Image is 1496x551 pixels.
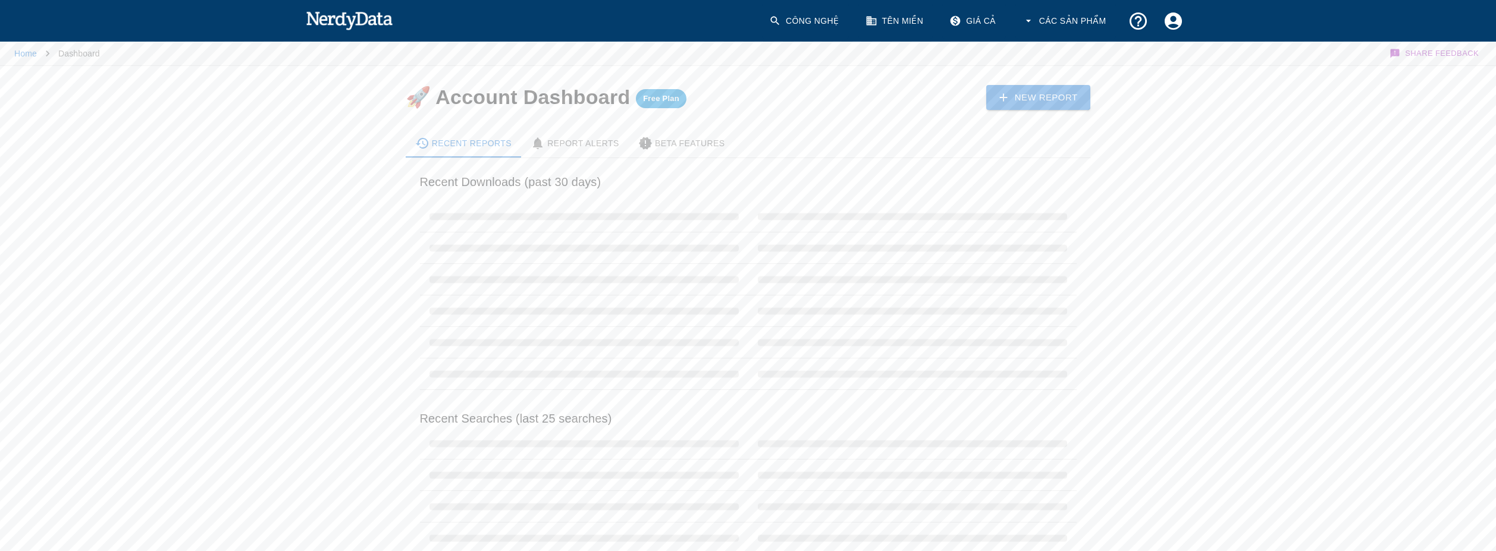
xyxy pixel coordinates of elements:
[986,85,1091,110] a: New Report
[882,16,924,26] font: Tên miền
[531,136,619,150] div: Report Alerts
[636,86,686,108] a: Free Plan
[786,16,839,26] font: Công nghệ
[406,86,686,108] h4: 🚀 Account Dashboard
[636,94,686,103] span: Free Plan
[14,49,37,58] a: Home
[762,4,849,39] a: Công nghệ
[858,4,933,39] a: Tên miền
[1039,16,1106,26] font: Các sản phẩm
[1388,42,1482,65] button: Share Feedback
[1156,4,1191,39] button: Account Settings
[966,16,996,26] font: Giá cả
[420,409,1077,428] h6: Recent Searches (last 25 searches)
[58,48,100,59] p: Dashboard
[1121,4,1156,39] button: Hỗ trợ và Tài liệu
[306,8,393,32] img: NerdyData.com
[1015,4,1116,39] button: Các sản phẩm
[14,42,100,65] nav: breadcrumb
[415,136,512,150] div: Recent Reports
[638,136,725,150] div: Beta Features
[420,172,1077,191] h6: Recent Downloads (past 30 days)
[942,4,1006,39] a: Giá cả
